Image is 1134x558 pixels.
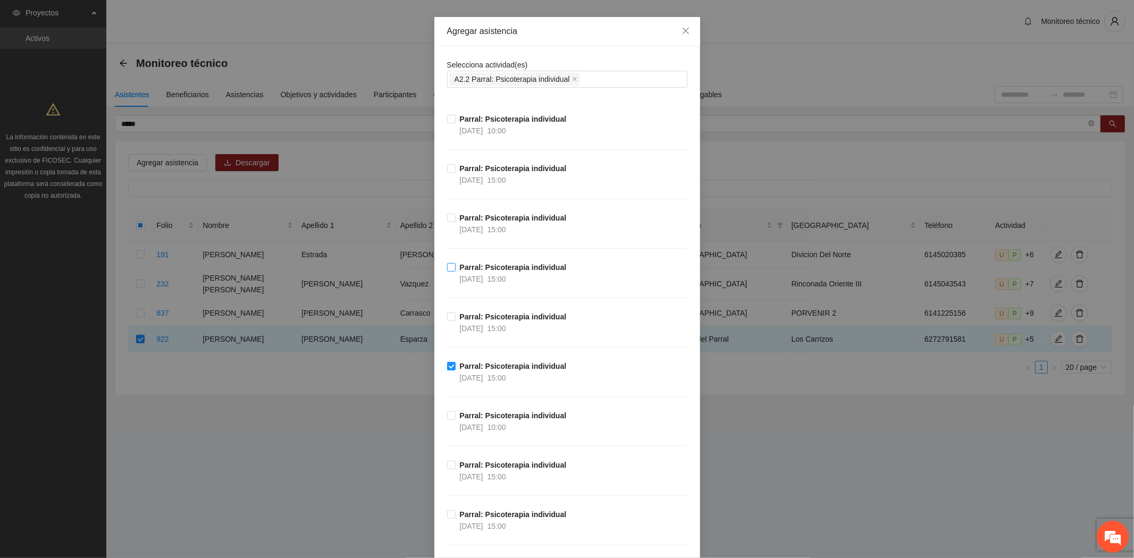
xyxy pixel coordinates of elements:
span: 15:00 [488,374,506,382]
span: 15:00 [488,275,506,283]
span: [DATE] [460,522,483,530]
span: Adjuntar un archivo [184,323,195,333]
strong: Parral: Psicoterapia individual [460,164,567,173]
span: 15:00 [488,176,506,184]
span: No de ticket: #3411 [21,212,89,224]
em: Volver a enviar [157,285,167,292]
span: 10:00 [488,423,506,432]
strong: Parral: Psicoterapia individual [460,510,567,519]
textarea: Escriba su mensaje y pulse “Intro” [5,309,203,347]
div: Chatee con nosotros ahora [47,52,170,65]
div: Agregar asistencia [447,26,687,37]
div: 11:32 AM [33,171,194,191]
span: 15:00 [488,472,506,481]
span: [DATE] [460,126,483,135]
span: close [572,77,577,82]
span: [DATE] [460,324,483,333]
span: Enviar mensaje de voz [168,323,179,333]
div: 11:54 AM [170,278,194,299]
span: [DATE] [460,275,483,283]
span: Selecciona actividad(es) [447,61,528,69]
div: Tú [18,268,189,276]
span: [DATE] [460,225,483,234]
strong: Parral: Psicoterapia individual [460,263,567,272]
div: 11:33 AM [14,208,96,228]
span: no [177,283,187,294]
div: Tú [18,161,189,169]
span: Entiendo, te recomiendo que cuando suceda este error, recargues la página. Por el momento, te asi... [21,92,171,150]
span: Más acciones [169,296,177,305]
div: 11:32 AM [14,88,179,155]
span: [DATE] [460,472,483,481]
div: [PERSON_NAME] [18,198,194,206]
span: [DATE] [460,374,483,382]
span: 15:00 [488,522,506,530]
strong: Parral: Psicoterapia individual [460,461,567,469]
span: Finalizar chat [182,296,194,305]
span: (Editado) [82,246,109,258]
span: Además de este error ¿has tenido algún otro problema? [21,234,171,258]
span: A2.2 Parral: Psicoterapia individual [455,73,570,85]
span: [DATE] [460,423,483,432]
span: A2.2 Parral: Psicoterapia individual [450,73,580,86]
strong: Parral: Psicoterapia individual [460,214,567,222]
span: close [682,27,690,35]
span: Ok, voy a estar pendiente de mi internet. [41,175,187,187]
strong: Parral: Psicoterapia individual [460,411,567,420]
span: 15:00 [488,324,506,333]
strong: Parral: Psicoterapia individual [460,312,567,321]
span: 15:00 [488,225,506,234]
span: 10:00 [488,126,506,135]
span: [DATE] [460,176,483,184]
strong: Parral: Psicoterapia individual [460,362,567,370]
button: Close [671,17,700,46]
div: Minimizar ventana de chat en vivo [174,5,200,31]
strong: Parral: Psicoterapia individual [460,115,567,123]
div: 11:33 AM [14,230,179,262]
